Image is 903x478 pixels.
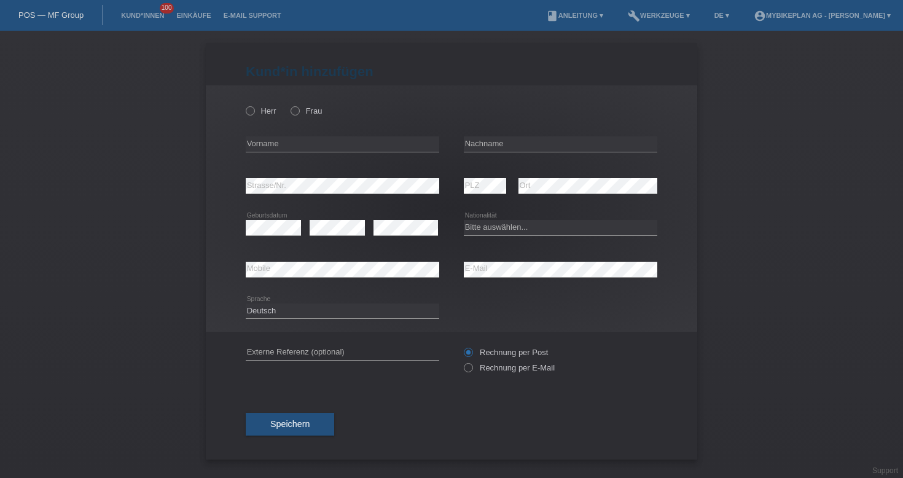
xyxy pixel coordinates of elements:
[754,10,766,22] i: account_circle
[270,419,310,429] span: Speichern
[540,12,609,19] a: bookAnleitung ▾
[872,466,898,475] a: Support
[291,106,322,116] label: Frau
[246,64,657,79] h1: Kund*in hinzufügen
[291,106,299,114] input: Frau
[464,348,548,357] label: Rechnung per Post
[246,106,254,114] input: Herr
[246,413,334,436] button: Speichern
[464,363,472,378] input: Rechnung per E-Mail
[464,348,472,363] input: Rechnung per Post
[246,106,276,116] label: Herr
[217,12,287,19] a: E-Mail Support
[160,3,174,14] span: 100
[170,12,217,19] a: Einkäufe
[18,10,84,20] a: POS — MF Group
[115,12,170,19] a: Kund*innen
[748,12,897,19] a: account_circleMybikeplan AG - [PERSON_NAME] ▾
[628,10,640,22] i: build
[546,10,558,22] i: book
[464,363,555,372] label: Rechnung per E-Mail
[708,12,735,19] a: DE ▾
[622,12,696,19] a: buildWerkzeuge ▾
